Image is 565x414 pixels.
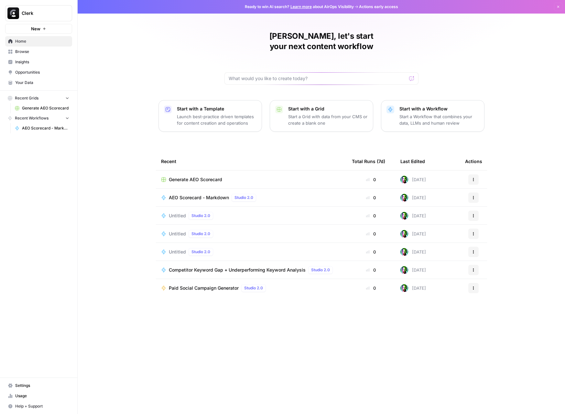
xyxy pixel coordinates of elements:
p: Start with a Template [177,106,256,112]
div: [DATE] [400,248,426,256]
div: 0 [352,176,390,183]
span: Recent Workflows [15,115,49,121]
a: Opportunities [5,67,72,78]
div: Actions [465,152,482,170]
span: Studio 2.0 [234,195,253,201]
img: 2ny2lhy5z6ffk8a48et5s81dpqao [400,194,408,202]
span: Opportunities [15,69,69,75]
button: Workspace: Clerk [5,5,72,21]
div: 0 [352,231,390,237]
span: Studio 2.0 [244,285,263,291]
a: Learn more [290,4,312,9]
img: 2ny2lhy5z6ffk8a48et5s81dpqao [400,248,408,256]
div: 0 [352,267,390,273]
div: 0 [352,249,390,255]
a: UntitledStudio 2.0 [161,248,342,256]
span: Studio 2.0 [191,231,210,237]
p: Start with a Grid [288,106,368,112]
span: Studio 2.0 [191,213,210,219]
span: Studio 2.0 [311,267,330,273]
img: 2ny2lhy5z6ffk8a48et5s81dpqao [400,230,408,238]
span: Home [15,38,69,44]
img: 2ny2lhy5z6ffk8a48et5s81dpqao [400,176,408,183]
img: Clerk Logo [7,7,19,19]
div: 0 [352,194,390,201]
div: [DATE] [400,230,426,238]
span: Generate AEO Scorecard [169,176,222,183]
button: Recent Grids [5,93,72,103]
h1: [PERSON_NAME], let's start your next content workflow [224,31,418,52]
a: AEO Scorecard - Markdown [12,123,72,133]
span: Untitled [169,212,186,219]
a: Generate AEO Scorecard [12,103,72,113]
button: New [5,24,72,34]
div: [DATE] [400,176,426,183]
span: Paid Social Campaign Generator [169,285,239,291]
span: AEO Scorecard - Markdown [169,194,229,201]
button: Recent Workflows [5,113,72,123]
span: Browse [15,49,69,55]
a: Paid Social Campaign GeneratorStudio 2.0 [161,284,342,292]
div: [DATE] [400,284,426,292]
div: Total Runs (7d) [352,152,385,170]
div: [DATE] [400,266,426,274]
span: Recent Grids [15,95,38,101]
img: 2ny2lhy5z6ffk8a48et5s81dpqao [400,266,408,274]
div: 0 [352,212,390,219]
a: Generate AEO Scorecard [161,176,342,183]
div: Last Edited [400,152,425,170]
a: Usage [5,391,72,401]
a: Settings [5,380,72,391]
a: UntitledStudio 2.0 [161,230,342,238]
a: Home [5,36,72,47]
button: Help + Support [5,401,72,411]
div: [DATE] [400,194,426,202]
a: Insights [5,57,72,67]
a: Your Data [5,78,72,88]
a: UntitledStudio 2.0 [161,212,342,220]
div: [DATE] [400,212,426,220]
a: Competitor Keyword Gap + Underperforming Keyword AnalysisStudio 2.0 [161,266,342,274]
span: AEO Scorecard - Markdown [22,125,69,131]
img: 2ny2lhy5z6ffk8a48et5s81dpqao [400,284,408,292]
span: Usage [15,393,69,399]
p: Start with a Workflow [399,106,479,112]
span: Actions early access [359,4,398,10]
span: Ready to win AI search? about AirOps Visibility [245,4,354,10]
p: Start a Grid with data from your CMS or create a blank one [288,113,368,126]
span: Untitled [169,249,186,255]
button: Start with a TemplateLaunch best-practice driven templates for content creation and operations [158,100,262,132]
div: 0 [352,285,390,291]
img: 2ny2lhy5z6ffk8a48et5s81dpqao [400,212,408,220]
span: Generate AEO Scorecard [22,105,69,111]
p: Launch best-practice driven templates for content creation and operations [177,113,256,126]
a: Browse [5,47,72,57]
a: AEO Scorecard - MarkdownStudio 2.0 [161,194,342,202]
input: What would you like to create today? [229,75,407,82]
span: Your Data [15,80,69,86]
span: Studio 2.0 [191,249,210,255]
div: Recent [161,152,342,170]
span: Untitled [169,231,186,237]
span: New [31,26,40,32]
p: Start a Workflow that combines your data, LLMs and human review [399,113,479,126]
button: Start with a WorkflowStart a Workflow that combines your data, LLMs and human review [381,100,484,132]
span: Help + Support [15,403,69,409]
span: Insights [15,59,69,65]
span: Settings [15,383,69,388]
button: Start with a GridStart a Grid with data from your CMS or create a blank one [270,100,373,132]
span: Competitor Keyword Gap + Underperforming Keyword Analysis [169,267,306,273]
span: Clerk [22,10,61,16]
